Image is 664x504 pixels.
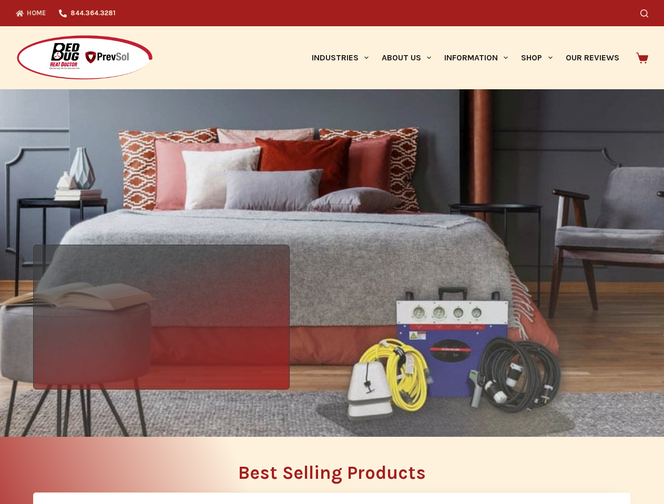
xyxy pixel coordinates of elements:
[375,26,437,89] a: About Us
[438,26,515,89] a: Information
[515,26,559,89] a: Shop
[305,26,375,89] a: Industries
[559,26,626,89] a: Our Reviews
[305,26,626,89] nav: Primary
[640,9,648,17] button: Search
[16,35,154,81] img: Prevsol/Bed Bug Heat Doctor
[33,464,631,482] h2: Best Selling Products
